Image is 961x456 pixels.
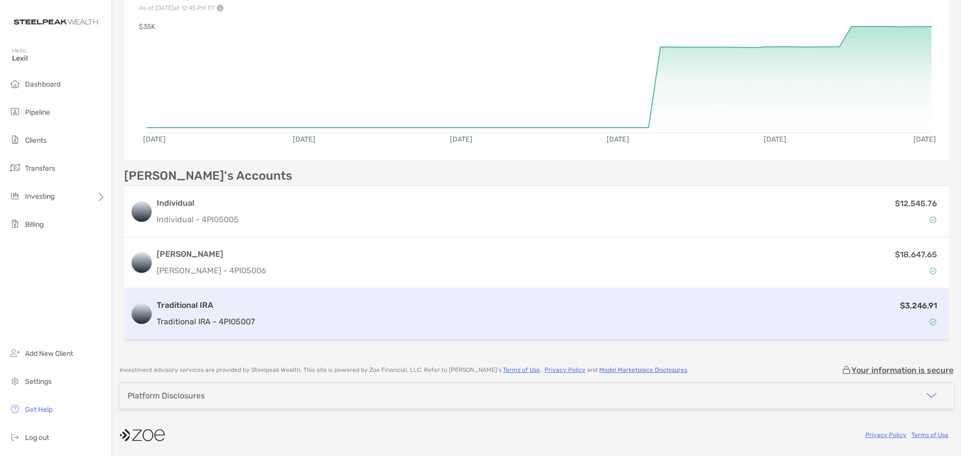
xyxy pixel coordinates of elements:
img: Account Status icon [929,318,936,325]
img: icon arrow [925,389,937,401]
span: Transfers [25,164,55,173]
text: [DATE] [913,135,936,144]
img: pipeline icon [9,106,21,118]
img: logout icon [9,431,21,443]
img: Zoe Logo [12,4,100,40]
img: billing icon [9,218,21,230]
p: As of [DATE] at 12:45 PM ET [139,5,245,12]
img: settings icon [9,375,21,387]
p: Your information is secure [851,365,953,375]
img: company logo [120,424,165,446]
a: Terms of Use [503,366,540,373]
p: [PERSON_NAME]'s Accounts [124,170,292,182]
span: Clients [25,136,47,145]
a: Privacy Policy [865,431,906,438]
img: Account Status icon [929,216,936,223]
text: [DATE] [293,135,315,144]
span: Log out [25,433,49,442]
p: $3,246.91 [900,299,937,312]
img: transfers icon [9,162,21,174]
text: [DATE] [450,135,472,144]
span: Investing [25,192,55,201]
span: Settings [25,377,52,386]
p: Traditional IRA - 4PI05007 [157,315,255,328]
a: Terms of Use [911,431,948,438]
img: add_new_client icon [9,347,21,359]
p: Individual - 4PI05005 [157,213,239,226]
img: dashboard icon [9,78,21,90]
span: Pipeline [25,108,50,117]
h3: [PERSON_NAME] [157,248,266,260]
text: [DATE] [764,135,786,144]
img: get-help icon [9,403,21,415]
h3: Individual [157,197,239,209]
text: [DATE] [143,135,166,144]
span: Billing [25,220,44,229]
h3: Traditional IRA [157,299,255,311]
div: Platform Disclosures [128,391,205,400]
p: Investment advisory services are provided by Steelpeak Wealth . This site is powered by Zoe Finan... [120,366,689,374]
span: Get Help [25,405,53,414]
img: logo account [132,253,152,273]
span: Add New Client [25,349,73,358]
span: Dashboard [25,80,61,89]
a: Privacy Policy [545,366,586,373]
p: [PERSON_NAME] - 4PI05006 [157,264,266,277]
img: logo account [132,202,152,222]
span: Lexi! [12,54,106,63]
p: $18,647.65 [895,248,937,261]
a: Model Marketplace Disclosures [599,366,687,373]
img: Account Status icon [929,267,936,274]
text: $35K [139,23,156,31]
p: $12,545.76 [895,197,937,210]
text: [DATE] [607,135,629,144]
img: investing icon [9,190,21,202]
img: Performance Info [217,5,224,12]
img: logo account [132,304,152,324]
img: clients icon [9,134,21,146]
